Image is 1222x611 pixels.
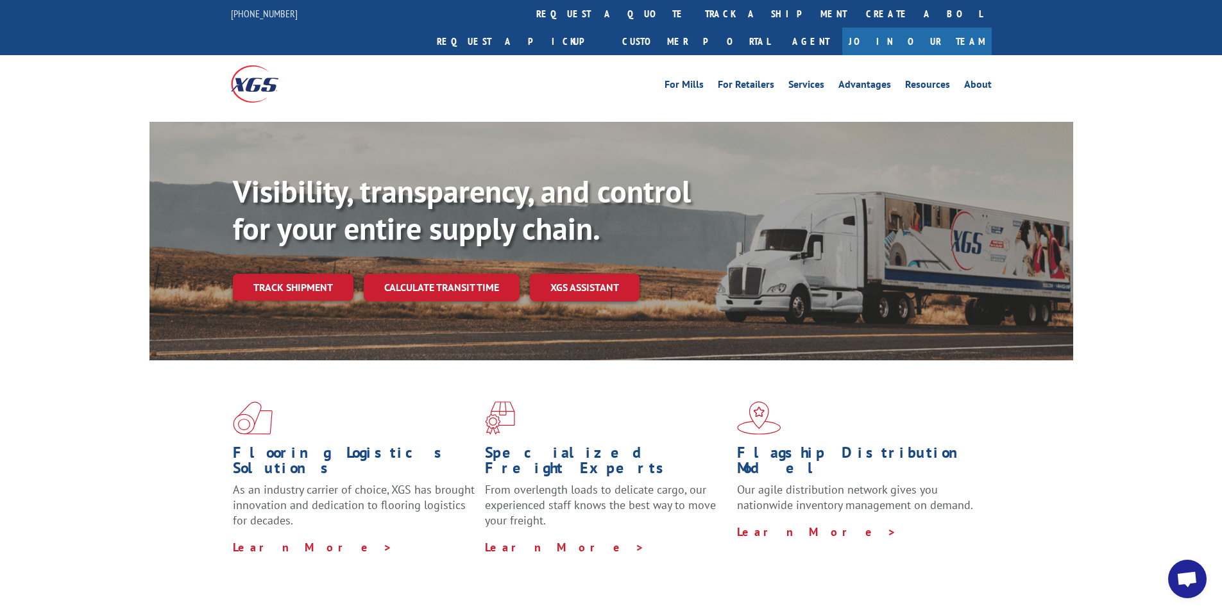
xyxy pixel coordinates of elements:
[737,445,980,482] h1: Flagship Distribution Model
[737,401,781,435] img: xgs-icon-flagship-distribution-model-red
[718,80,774,94] a: For Retailers
[485,540,645,555] a: Learn More >
[233,401,273,435] img: xgs-icon-total-supply-chain-intelligence-red
[613,28,779,55] a: Customer Portal
[364,274,520,301] a: Calculate transit time
[233,171,691,248] b: Visibility, transparency, and control for your entire supply chain.
[233,482,475,528] span: As an industry carrier of choice, XGS has brought innovation and dedication to flooring logistics...
[779,28,842,55] a: Agent
[233,445,475,482] h1: Flooring Logistics Solutions
[233,540,393,555] a: Learn More >
[233,274,353,301] a: Track shipment
[485,401,515,435] img: xgs-icon-focused-on-flooring-red
[838,80,891,94] a: Advantages
[964,80,992,94] a: About
[665,80,704,94] a: For Mills
[485,482,727,539] p: From overlength loads to delicate cargo, our experienced staff knows the best way to move your fr...
[1168,560,1207,598] div: Open chat
[842,28,992,55] a: Join Our Team
[737,524,897,539] a: Learn More >
[485,445,727,482] h1: Specialized Freight Experts
[737,482,973,512] span: Our agile distribution network gives you nationwide inventory management on demand.
[530,274,640,301] a: XGS ASSISTANT
[788,80,824,94] a: Services
[905,80,950,94] a: Resources
[427,28,613,55] a: Request a pickup
[231,7,298,20] a: [PHONE_NUMBER]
